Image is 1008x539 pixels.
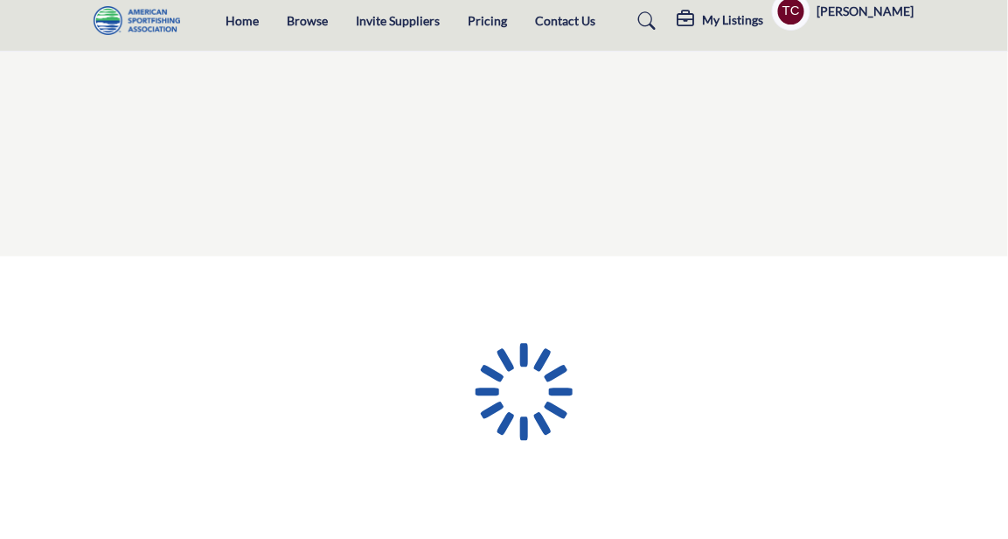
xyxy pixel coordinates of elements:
a: Contact Us [535,13,595,28]
a: Search [622,7,668,35]
a: Browse [287,13,328,28]
h5: My Listings [702,12,763,28]
a: Home [226,13,259,28]
div: My Listings [677,10,763,31]
h5: [PERSON_NAME] [817,3,914,20]
img: Site Logo [94,6,189,35]
a: Invite Suppliers [356,13,440,28]
a: Pricing [468,13,507,28]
